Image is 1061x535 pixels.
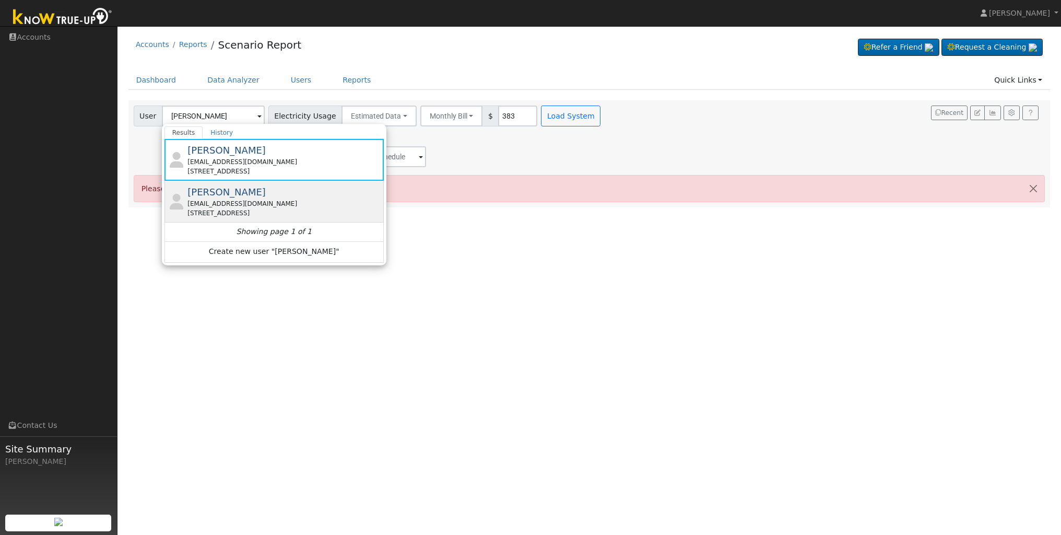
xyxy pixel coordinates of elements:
[218,39,301,51] a: Scenario Report
[1022,176,1044,201] button: Close
[1029,43,1037,52] img: retrieve
[482,106,499,126] span: $
[5,456,112,467] div: [PERSON_NAME]
[162,106,265,126] input: Select a User
[541,106,600,126] button: Load System
[931,106,968,120] button: Recent
[164,126,203,139] a: Results
[925,43,933,52] img: retrieve
[5,442,112,456] span: Site Summary
[187,167,381,176] div: [STREET_ADDRESS]
[283,71,320,90] a: Users
[335,71,379,90] a: Reports
[268,106,342,126] span: Electricity Usage
[187,199,381,208] div: [EMAIL_ADDRESS][DOMAIN_NAME]
[237,226,312,237] i: Showing page 1 of 1
[136,40,169,49] a: Accounts
[187,157,381,167] div: [EMAIL_ADDRESS][DOMAIN_NAME]
[142,184,249,193] span: Please select a rate schedule
[986,71,1050,90] a: Quick Links
[8,6,117,29] img: Know True-Up
[187,187,266,197] span: [PERSON_NAME]
[187,208,381,218] div: [STREET_ADDRESS]
[203,126,241,139] a: History
[187,145,266,156] span: [PERSON_NAME]
[54,518,63,526] img: retrieve
[989,9,1050,17] span: [PERSON_NAME]
[199,71,267,90] a: Data Analyzer
[970,106,985,120] button: Edit User
[984,106,1000,120] button: Multi-Series Graph
[209,246,339,258] span: Create new user "[PERSON_NAME]"
[858,39,939,56] a: Refer a Friend
[134,106,162,126] span: User
[128,71,184,90] a: Dashboard
[420,106,483,126] button: Monthly Bill
[941,39,1043,56] a: Request a Cleaning
[179,40,207,49] a: Reports
[341,106,417,126] button: Estimated Data
[1004,106,1020,120] button: Settings
[1022,106,1039,120] a: Help Link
